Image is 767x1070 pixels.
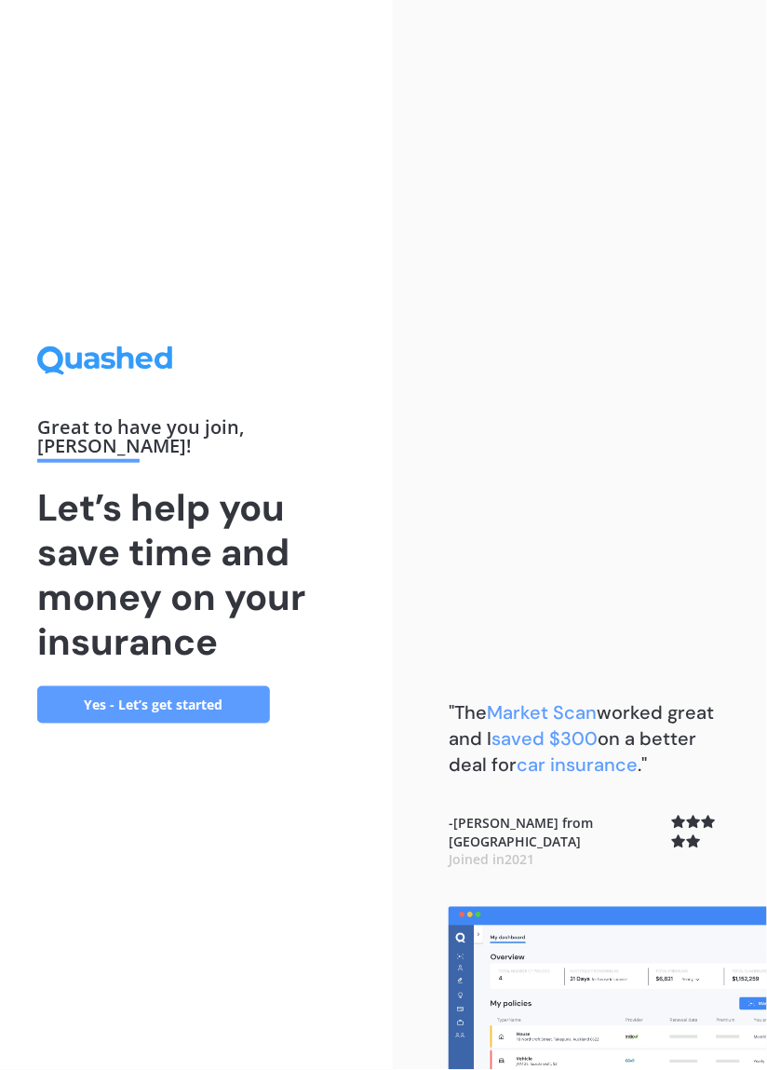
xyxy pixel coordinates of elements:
[449,851,534,869] span: Joined in 2021
[491,726,598,751] span: saved $300
[517,752,638,777] span: car insurance
[449,815,671,870] b: - [PERSON_NAME] from [GEOGRAPHIC_DATA]
[37,485,356,664] h1: Let’s help you save time and money on your insurance
[449,700,714,777] b: "The worked great and I on a better deal for ."
[37,686,270,724] a: Yes - Let’s get started
[37,418,356,463] div: Great to have you join , [PERSON_NAME] !
[449,907,767,1070] img: dashboard.webp
[487,700,597,725] span: Market Scan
